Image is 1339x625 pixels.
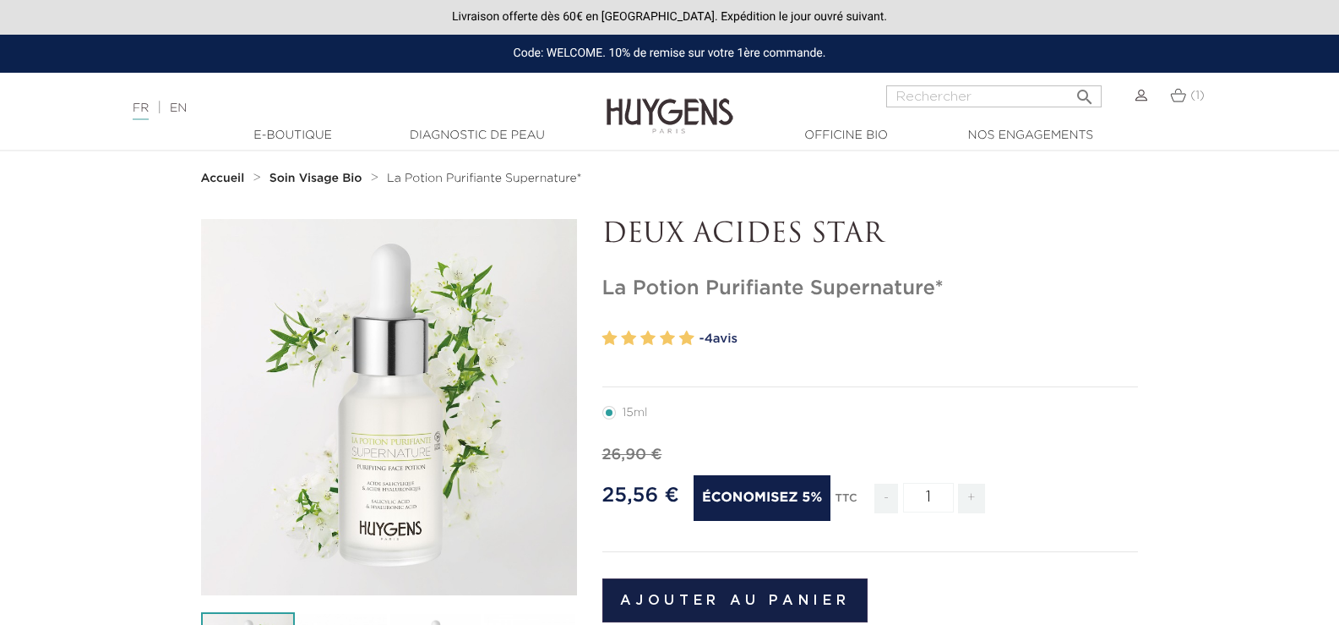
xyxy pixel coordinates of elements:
a: FR [133,102,149,120]
a: Diagnostic de peau [393,127,562,145]
strong: Soin Visage Bio [269,173,362,184]
a: E-Boutique [209,127,378,145]
input: Quantité [903,483,954,513]
button:  [1070,80,1100,103]
input: Rechercher [886,85,1102,107]
span: 25,56 € [602,485,679,506]
a: (1) [1170,89,1205,102]
i:  [1075,82,1095,102]
a: Accueil [201,172,248,185]
span: 26,90 € [602,447,662,463]
span: - [874,484,898,513]
a: EN [170,102,187,114]
a: Soin Visage Bio [269,172,367,185]
strong: Accueil [201,173,245,184]
div: TTC [836,480,857,526]
button: Ajouter au panier [602,578,868,622]
img: Huygens [607,71,733,136]
span: La Potion Purifiante Supernature* [387,173,581,184]
a: -4avis [699,326,1139,352]
span: 4 [705,332,713,345]
a: Officine Bio [762,127,931,145]
a: La Potion Purifiante Supernature* [387,172,581,185]
h1: La Potion Purifiante Supernature* [602,277,1139,301]
label: 5 [679,326,694,351]
label: 4 [660,326,675,351]
span: + [958,484,985,513]
div: | [124,98,545,118]
span: Économisez 5% [694,475,830,521]
label: 15ml [602,406,668,419]
label: 1 [602,326,618,351]
a: Nos engagements [946,127,1115,145]
label: 2 [621,326,636,351]
label: 3 [640,326,656,351]
p: DEUX ACIDES STAR [602,219,1139,251]
span: (1) [1190,90,1205,101]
